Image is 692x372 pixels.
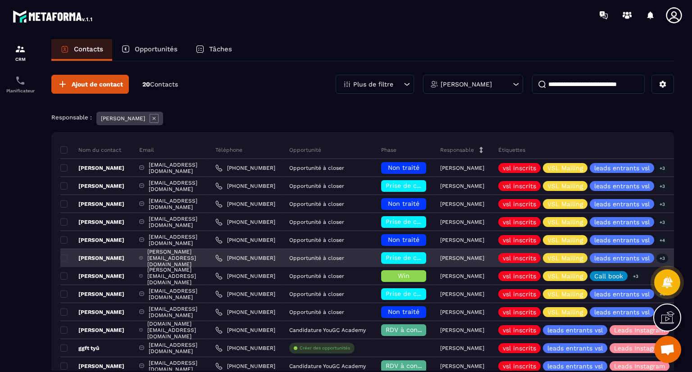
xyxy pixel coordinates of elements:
[215,290,275,298] a: [PHONE_NUMBER]
[547,363,603,369] p: leads entrants vsl
[440,219,484,225] p: [PERSON_NAME]
[101,115,145,122] p: [PERSON_NAME]
[594,291,650,297] p: leads entrants vsl
[656,200,668,209] p: +3
[503,237,536,243] p: vsl inscrits
[13,8,94,24] img: logo
[289,219,344,225] p: Opportunité à closer
[654,336,681,363] a: Ouvrir le chat
[60,327,124,334] p: [PERSON_NAME]
[614,345,665,351] p: Leads Instagram
[503,165,536,171] p: vsl inscrits
[388,164,419,171] span: Non traité
[547,327,603,333] p: leads entrants vsl
[503,219,536,225] p: vsl inscrits
[60,164,124,172] p: [PERSON_NAME]
[386,362,444,369] span: RDV à confimer ❓
[594,201,650,207] p: leads entrants vsl
[15,44,26,54] img: formation
[60,236,124,244] p: [PERSON_NAME]
[51,114,92,121] p: Responsable :
[72,80,123,89] span: Ajout de contact
[289,273,344,279] p: Opportunité à closer
[386,326,444,333] span: RDV à confimer ❓
[441,81,492,87] p: [PERSON_NAME]
[150,81,178,88] span: Contacts
[289,309,344,315] p: Opportunité à closer
[503,363,536,369] p: vsl inscrits
[547,345,603,351] p: leads entrants vsl
[398,272,410,279] span: Win
[547,273,583,279] p: VSL Mailing
[656,181,668,191] p: +3
[498,146,525,154] p: Étiquettes
[440,309,484,315] p: [PERSON_NAME]
[289,255,344,261] p: Opportunité à closer
[503,201,536,207] p: vsl inscrits
[60,345,99,352] p: ggft tyû
[215,200,275,208] a: [PHONE_NUMBER]
[289,165,344,171] p: Opportunité à closer
[547,219,583,225] p: VSL Mailing
[594,255,650,261] p: leads entrants vsl
[656,163,668,173] p: +3
[440,291,484,297] p: [PERSON_NAME]
[289,327,366,333] p: Candidature YouGC Academy
[503,183,536,189] p: vsl inscrits
[142,80,178,89] p: 20
[353,81,393,87] p: Plus de filtre
[60,272,124,280] p: [PERSON_NAME]
[547,309,583,315] p: VSL Mailing
[386,218,469,225] span: Prise de contact effectuée
[2,57,38,62] p: CRM
[2,68,38,100] a: schedulerschedulerPlanificateur
[656,254,668,263] p: +3
[60,200,124,208] p: [PERSON_NAME]
[2,88,38,93] p: Planificateur
[60,218,124,226] p: [PERSON_NAME]
[547,291,583,297] p: VSL Mailing
[60,146,121,154] p: Nom du contact
[440,273,484,279] p: [PERSON_NAME]
[215,254,275,262] a: [PHONE_NUMBER]
[547,183,583,189] p: VSL Mailing
[440,327,484,333] p: [PERSON_NAME]
[440,363,484,369] p: [PERSON_NAME]
[215,345,275,352] a: [PHONE_NUMBER]
[503,345,536,351] p: vsl inscrits
[503,273,536,279] p: vsl inscrits
[60,290,124,298] p: [PERSON_NAME]
[187,39,241,61] a: Tâches
[135,45,178,53] p: Opportunités
[503,327,536,333] p: vsl inscrits
[289,291,344,297] p: Opportunité à closer
[594,219,650,225] p: leads entrants vsl
[440,183,484,189] p: [PERSON_NAME]
[440,345,484,351] p: [PERSON_NAME]
[215,272,275,280] a: [PHONE_NUMBER]
[289,183,344,189] p: Opportunité à closer
[215,146,242,154] p: Téléphone
[215,327,275,334] a: [PHONE_NUMBER]
[381,146,396,154] p: Phase
[289,201,344,207] p: Opportunité à closer
[672,362,683,371] p: +2
[440,237,484,243] p: [PERSON_NAME]
[215,164,275,172] a: [PHONE_NUMBER]
[15,75,26,86] img: scheduler
[60,254,124,262] p: [PERSON_NAME]
[547,201,583,207] p: VSL Mailing
[547,237,583,243] p: VSL Mailing
[388,236,419,243] span: Non traité
[388,308,419,315] span: Non traité
[215,218,275,226] a: [PHONE_NUMBER]
[630,272,642,281] p: +3
[594,273,623,279] p: Call book
[289,146,321,154] p: Opportunité
[51,75,129,94] button: Ajout de contact
[215,236,275,244] a: [PHONE_NUMBER]
[2,37,38,68] a: formationformationCRM
[547,255,583,261] p: VSL Mailing
[386,254,469,261] span: Prise de contact effectuée
[440,255,484,261] p: [PERSON_NAME]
